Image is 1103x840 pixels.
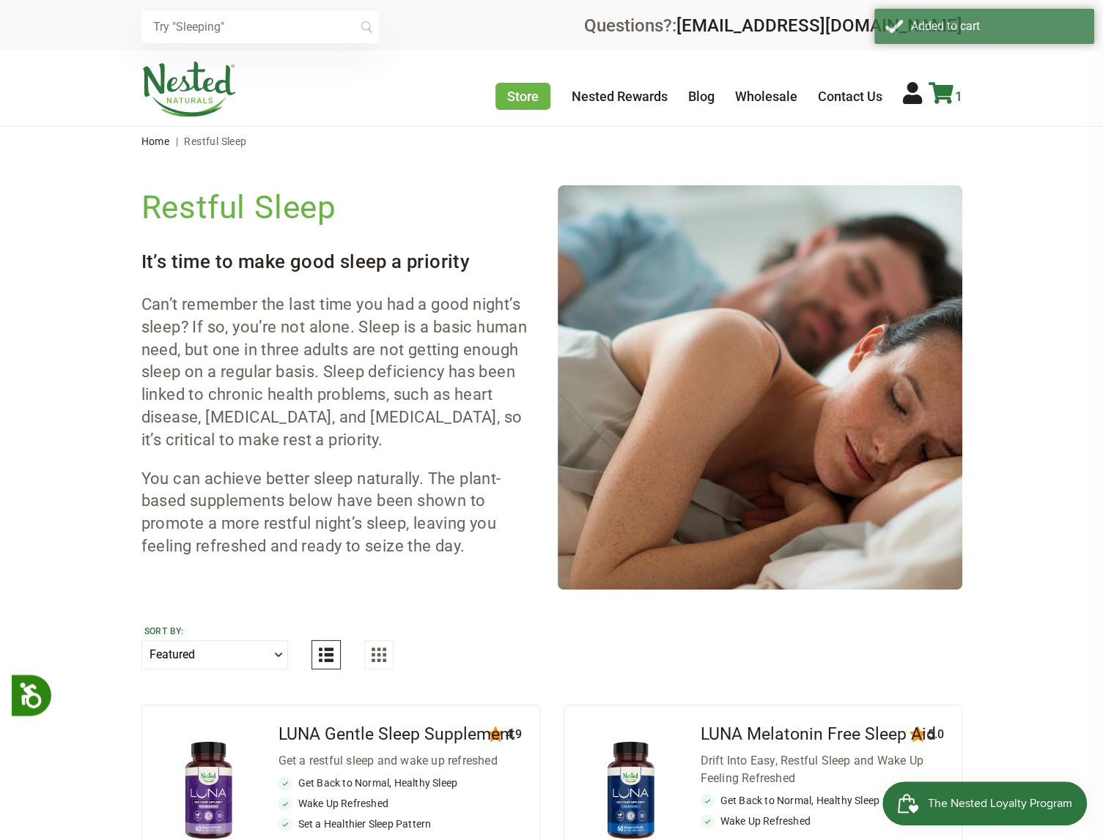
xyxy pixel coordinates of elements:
a: LUNA Gentle Sleep Supplement [278,724,514,744]
img: Nested Naturals [141,62,237,117]
h3: It’s time to make good sleep a priority [141,248,534,275]
span: Restful Sleep [184,135,246,147]
a: [EMAIL_ADDRESS][DOMAIN_NAME] [676,15,962,36]
a: 1 [929,89,962,104]
a: Blog [688,89,715,104]
div: Added to cart [911,20,1083,33]
h2: Restful Sleep [141,185,534,229]
a: Wholesale [735,89,797,104]
label: Sort by: [144,625,285,637]
li: Get Back to Normal, Healthy Sleep [278,776,527,790]
div: Get a restful sleep and wake up refreshed [278,752,527,770]
a: Store [495,83,550,110]
iframe: Button to open loyalty program pop-up [882,781,1088,825]
div: Questions?: [584,17,962,34]
p: Can’t remember the last time you had a good night’s sleep? If so, you’re not alone. Sleep is a ba... [141,294,534,452]
a: Nested Rewards [572,89,668,104]
li: Wake Up Refreshed [700,814,949,828]
span: | [172,135,182,147]
a: Home [141,135,170,147]
img: List [319,647,333,662]
a: Contact Us [818,89,882,104]
span: 1 [955,89,962,104]
nav: breadcrumbs [141,127,962,156]
img: Grid [372,647,386,662]
li: Get Back to Normal, Healthy Sleep [700,793,949,808]
input: Try "Sleeping" [141,11,379,43]
img: Collections-Restful-Sleep_1100x.jpg [558,185,962,590]
li: Set a Healthier Sleep Pattern [278,817,527,831]
div: Drift Into Easy, Restful Sleep and Wake Up Feeling Refreshed [700,752,949,787]
p: You can achieve better sleep naturally. The plant-based supplements below have been shown to prom... [141,468,534,558]
li: Wake Up Refreshed [278,796,527,811]
a: LUNA Melatonin Free Sleep Aid [700,724,935,744]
